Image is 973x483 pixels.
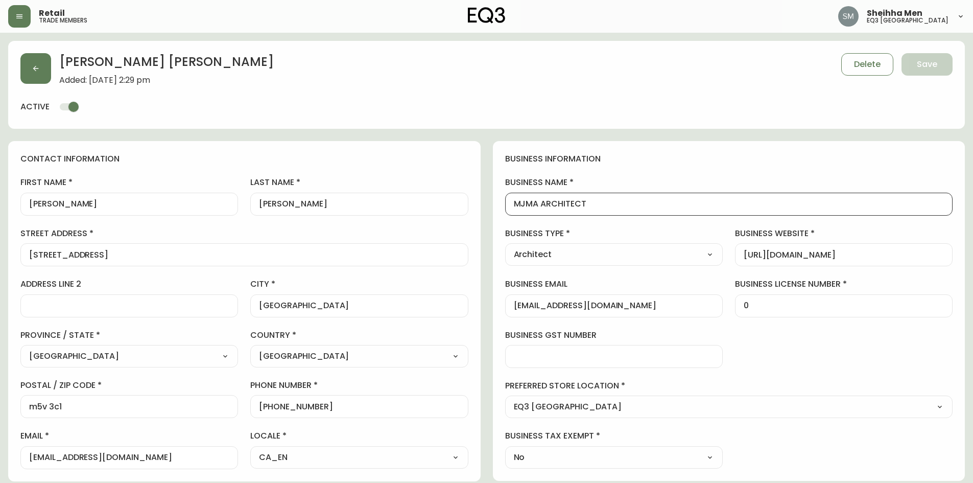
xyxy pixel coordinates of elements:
[20,153,468,165] h4: contact information
[20,101,50,112] h4: active
[20,228,468,239] label: street address
[841,53,893,76] button: Delete
[59,53,274,76] h2: [PERSON_NAME] [PERSON_NAME]
[505,330,723,341] label: business gst number
[735,228,953,239] label: business website
[20,330,238,341] label: province / state
[854,59,881,70] span: Delete
[744,250,944,260] input: https://www.designshop.com
[250,430,468,442] label: locale
[250,330,468,341] label: country
[505,279,723,290] label: business email
[39,17,87,24] h5: trade members
[39,9,65,17] span: Retail
[505,228,723,239] label: business type
[59,76,274,85] span: Added: [DATE] 2:29 pm
[20,279,238,290] label: address line 2
[505,153,953,165] h4: business information
[735,279,953,290] label: business license number
[250,279,468,290] label: city
[20,430,238,442] label: email
[867,9,922,17] span: Sheihha Men
[250,380,468,391] label: phone number
[867,17,948,24] h5: eq3 [GEOGRAPHIC_DATA]
[505,177,953,188] label: business name
[505,380,953,392] label: preferred store location
[468,7,506,24] img: logo
[250,177,468,188] label: last name
[20,380,238,391] label: postal / zip code
[838,6,859,27] img: cfa6f7b0e1fd34ea0d7b164297c1067f
[505,430,723,442] label: business tax exempt
[20,177,238,188] label: first name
